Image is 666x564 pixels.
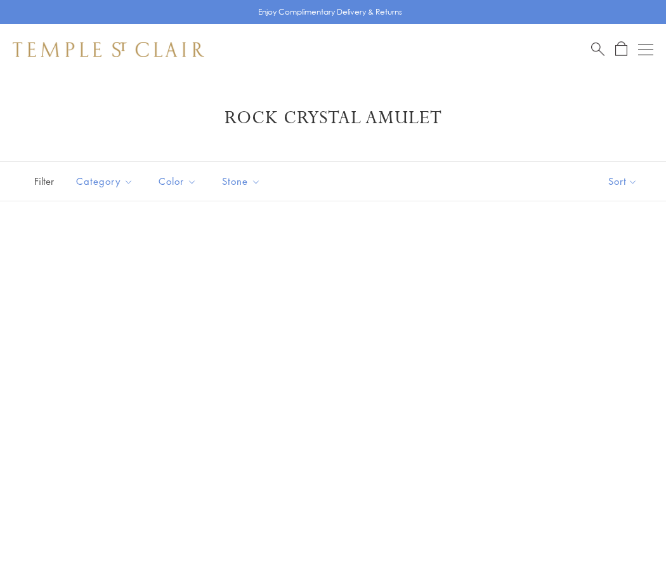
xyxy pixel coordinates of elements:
[591,41,604,57] a: Search
[32,107,634,130] h1: Rock Crystal Amulet
[149,167,206,196] button: Color
[13,42,204,57] img: Temple St. Clair
[67,167,143,196] button: Category
[615,41,627,57] a: Open Shopping Bag
[580,162,666,201] button: Show sort by
[152,173,206,189] span: Color
[258,6,402,18] p: Enjoy Complimentary Delivery & Returns
[212,167,270,196] button: Stone
[638,42,653,57] button: Open navigation
[70,173,143,189] span: Category
[216,173,270,189] span: Stone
